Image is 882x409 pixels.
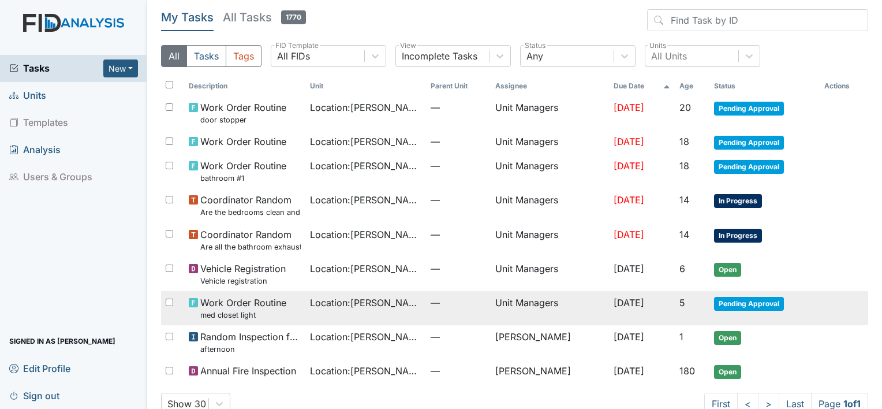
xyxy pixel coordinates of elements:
div: Type filter [161,45,261,67]
span: 18 [679,160,689,172]
small: bathroom #1 [200,173,286,184]
span: Pending Approval [714,160,784,174]
span: 14 [679,194,689,206]
span: 20 [679,102,691,113]
span: 18 [679,136,689,147]
span: Units [9,87,46,105]
small: door stopper [200,114,286,125]
td: Unit Managers [491,188,609,222]
th: Toggle SortBy [305,76,427,96]
span: Coordinator Random Are all the bathroom exhaust fan covers clean and dust free? [200,228,301,252]
span: — [431,364,486,378]
span: Work Order Routine med closet light [200,296,286,321]
span: [DATE] [614,160,644,172]
span: 180 [679,365,695,377]
td: Unit Managers [491,154,609,188]
th: Toggle SortBy [709,76,820,96]
td: Unit Managers [491,96,609,130]
div: All FIDs [277,49,310,63]
span: Signed in as [PERSON_NAME] [9,332,115,350]
span: 14 [679,229,689,240]
a: Tasks [9,61,103,75]
th: Toggle SortBy [184,76,305,96]
small: Vehicle registration [200,276,286,287]
span: — [431,228,486,241]
span: Open [714,331,741,345]
td: Unit Managers [491,223,609,257]
span: — [431,135,486,148]
span: 6 [679,263,685,274]
span: — [431,159,486,173]
span: [DATE] [614,102,644,113]
span: Location : [PERSON_NAME]. [GEOGRAPHIC_DATA] [310,364,422,378]
div: Any [526,49,543,63]
span: [DATE] [614,229,644,240]
span: Location : [PERSON_NAME]. [GEOGRAPHIC_DATA] [310,101,422,114]
button: New [103,60,138,77]
span: Open [714,365,741,379]
th: Toggle SortBy [426,76,491,96]
span: — [431,193,486,207]
span: Sign out [9,386,59,404]
span: [DATE] [614,136,644,147]
td: [PERSON_NAME] [491,325,609,359]
h5: All Tasks [223,9,306,25]
span: — [431,101,486,114]
td: [PERSON_NAME] [491,359,609,384]
small: Are all the bathroom exhaust fan covers clean and dust free? [200,241,301,252]
small: afternoon [200,344,301,355]
input: Find Task by ID [647,9,868,31]
td: Unit Managers [491,291,609,325]
span: Annual Fire Inspection [200,364,296,378]
span: In Progress [714,229,762,243]
span: 1 [679,331,683,343]
span: Pending Approval [714,297,784,311]
span: 1770 [281,10,306,24]
td: Unit Managers [491,130,609,154]
div: Incomplete Tasks [402,49,477,63]
span: [DATE] [614,331,644,343]
span: Location : [PERSON_NAME]. [GEOGRAPHIC_DATA] [310,296,422,310]
div: All Units [651,49,687,63]
span: Analysis [9,141,61,159]
button: Tags [226,45,261,67]
span: Location : [PERSON_NAME]. [GEOGRAPHIC_DATA] [310,193,422,207]
small: med closet light [200,310,286,321]
td: Unit Managers [491,257,609,291]
span: Work Order Routine [200,135,286,148]
span: Location : [PERSON_NAME]. [GEOGRAPHIC_DATA] [310,330,422,344]
span: In Progress [714,194,762,208]
span: 5 [679,297,685,308]
span: Work Order Routine door stopper [200,101,286,125]
span: Random Inspection for Afternoon afternoon [200,330,301,355]
th: Assignee [491,76,609,96]
input: Toggle All Rows Selected [166,81,173,88]
button: Tasks [186,45,226,67]
span: [DATE] [614,297,644,308]
button: All [161,45,187,67]
th: Toggle SortBy [675,76,709,96]
span: Open [714,263,741,277]
span: Work Order Routine bathroom #1 [200,159,286,184]
span: Location : [PERSON_NAME]. [GEOGRAPHIC_DATA] [310,262,422,276]
span: — [431,262,486,276]
span: Vehicle Registration Vehicle registration [200,262,286,287]
span: Coordinator Random Are the bedrooms clean and in good repair? [200,193,301,218]
span: Location : [PERSON_NAME]. [GEOGRAPHIC_DATA] [310,135,422,148]
span: Location : [PERSON_NAME]. [GEOGRAPHIC_DATA] [310,228,422,241]
span: [DATE] [614,365,644,377]
span: Edit Profile [9,359,70,377]
span: — [431,296,486,310]
span: [DATE] [614,194,644,206]
h5: My Tasks [161,9,214,25]
span: Location : [PERSON_NAME]. [GEOGRAPHIC_DATA] [310,159,422,173]
span: [DATE] [614,263,644,274]
span: Pending Approval [714,136,784,150]
th: Actions [820,76,868,96]
small: Are the bedrooms clean and in good repair? [200,207,301,218]
span: — [431,330,486,344]
th: Toggle SortBy [609,76,674,96]
span: Pending Approval [714,102,784,116]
